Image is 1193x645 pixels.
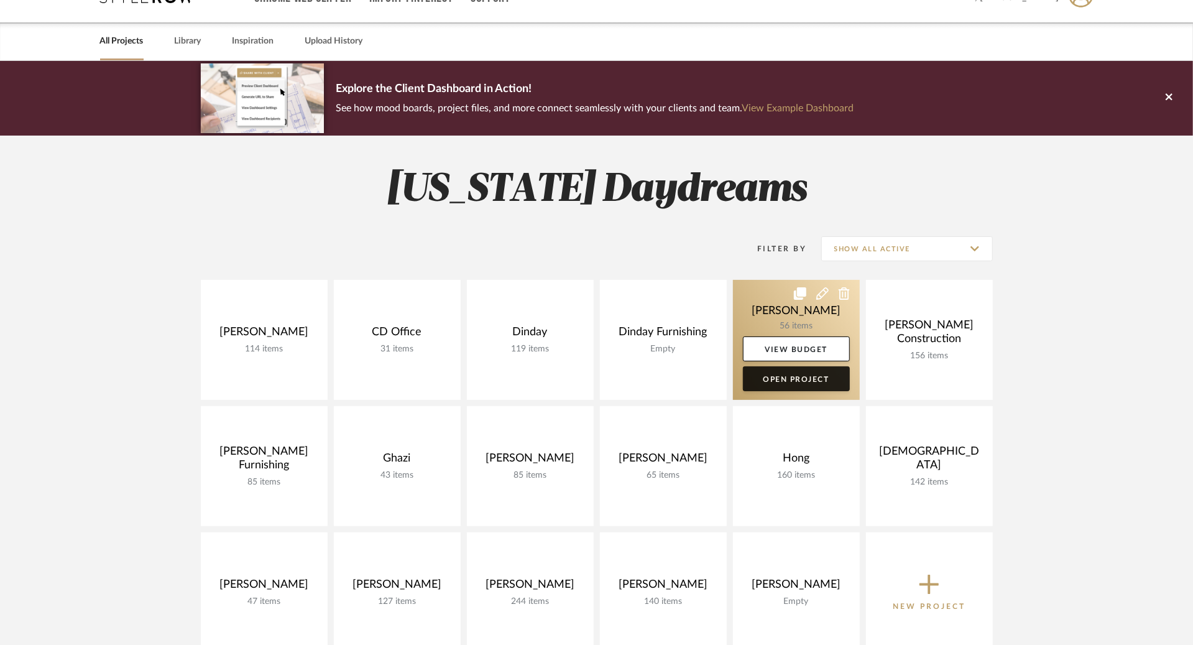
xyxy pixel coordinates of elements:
div: [PERSON_NAME] Construction [876,318,983,351]
div: Dinday Furnishing [610,325,717,344]
div: 142 items [876,477,983,488]
div: Hong [743,452,850,470]
div: Dinday [477,325,584,344]
a: Open Project [743,366,850,391]
div: Empty [610,344,717,355]
div: [PERSON_NAME] [610,452,717,470]
p: New Project [893,600,965,613]
div: [PERSON_NAME] [477,452,584,470]
a: View Budget [743,336,850,361]
div: [PERSON_NAME] [211,325,318,344]
div: 85 items [211,477,318,488]
div: 160 items [743,470,850,481]
div: [PERSON_NAME] [477,578,584,596]
p: Explore the Client Dashboard in Action! [336,80,854,100]
div: [PERSON_NAME] Furnishing [211,445,318,477]
div: 47 items [211,596,318,607]
div: [PERSON_NAME] [344,578,451,596]
div: CD Office [344,325,451,344]
div: 119 items [477,344,584,355]
div: Filter By [742,243,807,255]
div: 31 items [344,344,451,355]
div: Empty [743,596,850,607]
a: Library [175,33,201,50]
p: See how mood boards, project files, and more connect seamlessly with your clients and team. [336,100,854,117]
div: 127 items [344,596,451,607]
div: 140 items [610,596,717,607]
div: 65 items [610,470,717,481]
a: Upload History [305,33,363,50]
div: [PERSON_NAME] [211,578,318,596]
img: d5d033c5-7b12-40c2-a960-1ecee1989c38.png [201,63,324,132]
div: [PERSON_NAME] [743,578,850,596]
div: 85 items [477,470,584,481]
h2: [US_STATE] Daydreams [149,167,1044,213]
div: 114 items [211,344,318,355]
div: 156 items [876,351,983,361]
div: 43 items [344,470,451,481]
div: [DEMOGRAPHIC_DATA] [876,445,983,477]
a: Inspiration [233,33,274,50]
div: [PERSON_NAME] [610,578,717,596]
a: All Projects [100,33,144,50]
div: Ghazi [344,452,451,470]
div: 244 items [477,596,584,607]
a: View Example Dashboard [742,103,854,113]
